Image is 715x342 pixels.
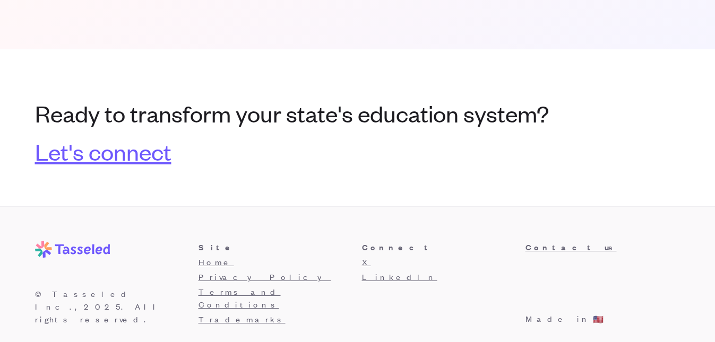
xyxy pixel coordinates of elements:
p: 🇺🇸 [593,313,604,326]
a: Trademarks [199,313,286,325]
a: X [362,256,371,267]
p: Made in [526,312,591,326]
a: Privacy Policy [199,271,331,282]
h3: Connect [362,241,517,253]
a: LinkedIn [362,271,437,282]
p: © Tasseled Inc., 2025 . All rights reserved. [35,287,190,326]
h3: Site [199,241,354,253]
h3: Ready to transform your state's education system? [35,100,680,126]
a: Terms and Conditions [199,286,281,310]
a: Home [199,256,234,267]
a: Let's connect [35,138,171,164]
a: Contact us [526,241,680,253]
